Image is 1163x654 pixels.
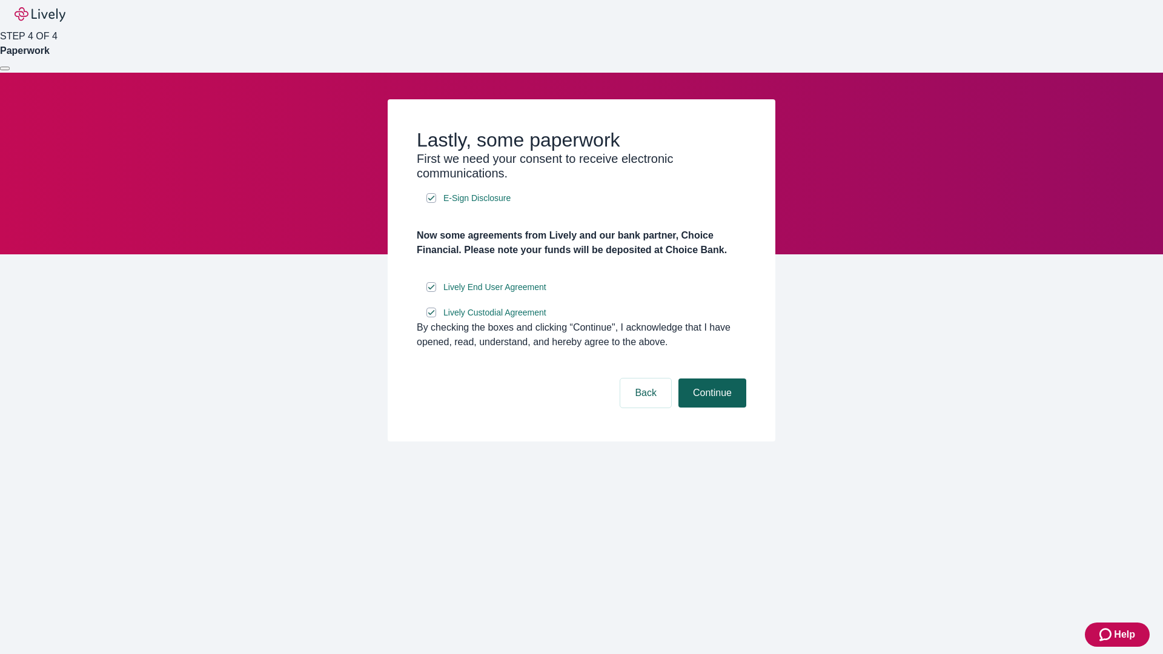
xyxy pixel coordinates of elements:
div: By checking the boxes and clicking “Continue", I acknowledge that I have opened, read, understand... [417,320,746,349]
svg: Zendesk support icon [1099,627,1114,642]
h3: First we need your consent to receive electronic communications. [417,151,746,180]
span: Help [1114,627,1135,642]
span: E-Sign Disclosure [443,192,511,205]
h4: Now some agreements from Lively and our bank partner, Choice Financial. Please note your funds wi... [417,228,746,257]
h2: Lastly, some paperwork [417,128,746,151]
img: Lively [15,7,65,22]
span: Lively End User Agreement [443,281,546,294]
span: Lively Custodial Agreement [443,306,546,319]
a: e-sign disclosure document [441,280,549,295]
a: e-sign disclosure document [441,305,549,320]
button: Continue [678,378,746,408]
button: Zendesk support iconHelp [1085,623,1150,647]
button: Back [620,378,671,408]
a: e-sign disclosure document [441,191,513,206]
